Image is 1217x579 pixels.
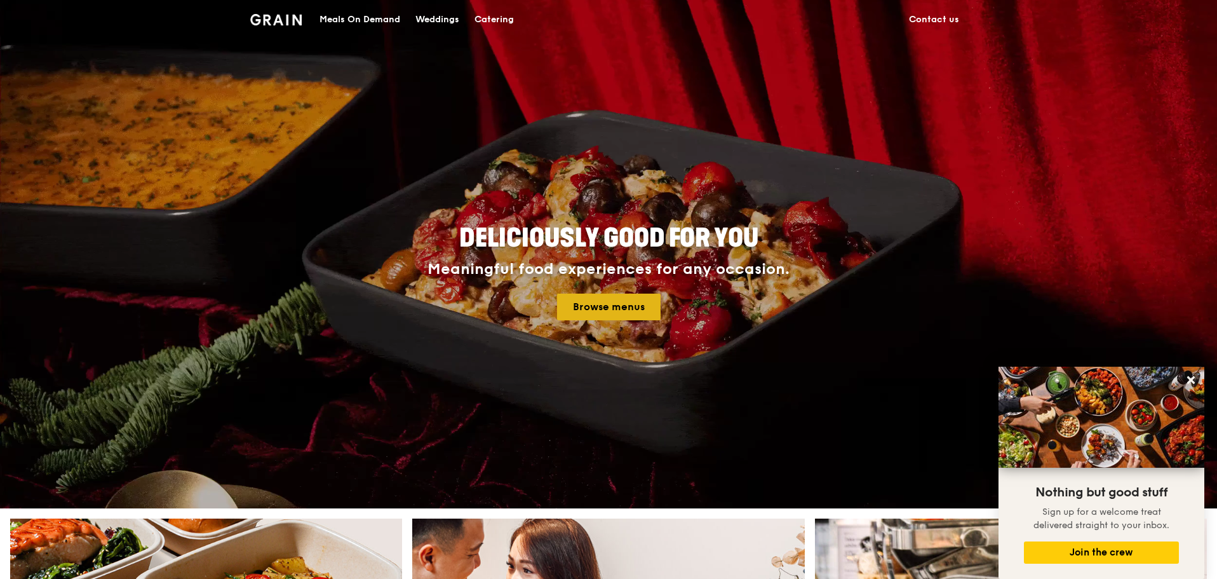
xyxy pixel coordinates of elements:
[319,1,400,39] div: Meals On Demand
[1024,542,1179,564] button: Join the crew
[459,223,758,254] span: Deliciously good for you
[1033,507,1169,531] span: Sign up for a welcome treat delivered straight to your inbox.
[998,367,1204,468] img: DSC07876-Edit02-Large.jpeg
[408,1,467,39] a: Weddings
[415,1,459,39] div: Weddings
[380,261,837,278] div: Meaningful food experiences for any occasion.
[901,1,967,39] a: Contact us
[557,294,661,320] a: Browse menus
[467,1,521,39] a: Catering
[1181,370,1201,390] button: Close
[250,14,302,25] img: Grain
[1035,485,1167,500] span: Nothing but good stuff
[474,1,514,39] div: Catering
